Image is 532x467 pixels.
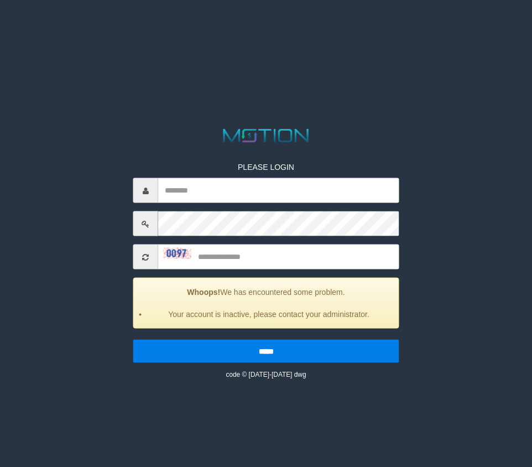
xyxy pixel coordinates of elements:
img: captcha [164,248,191,259]
small: code © [DATE]-[DATE] dwg [226,371,306,378]
strong: Whoops! [187,288,220,297]
p: PLEASE LOGIN [133,162,399,173]
img: MOTION_logo.png [220,127,312,145]
li: Your account is inactive, please contact your administrator. [148,309,390,320]
div: We has encountered some problem. [133,278,399,329]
